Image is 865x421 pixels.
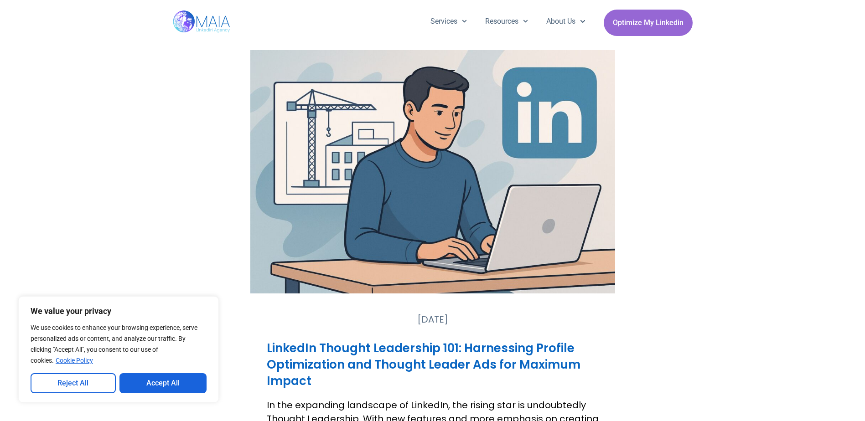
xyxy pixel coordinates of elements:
[18,296,219,403] div: We value your privacy
[421,10,476,33] a: Services
[31,306,207,317] p: We value your privacy
[537,10,594,33] a: About Us
[31,322,207,366] p: We use cookies to enhance your browsing experience, serve personalized ads or content, and analyz...
[421,10,595,33] nav: Menu
[31,373,116,393] button: Reject All
[613,14,684,31] span: Optimize My Linkedin
[417,313,448,326] a: [DATE]
[267,340,599,389] h2: LinkedIn Thought Leadership 101: Harnessing Profile Optimization and Thought Leader Ads for Maxim...
[55,356,93,365] a: Cookie Policy
[119,373,207,393] button: Accept All
[604,10,693,36] a: Optimize My Linkedin
[476,10,537,33] a: Resources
